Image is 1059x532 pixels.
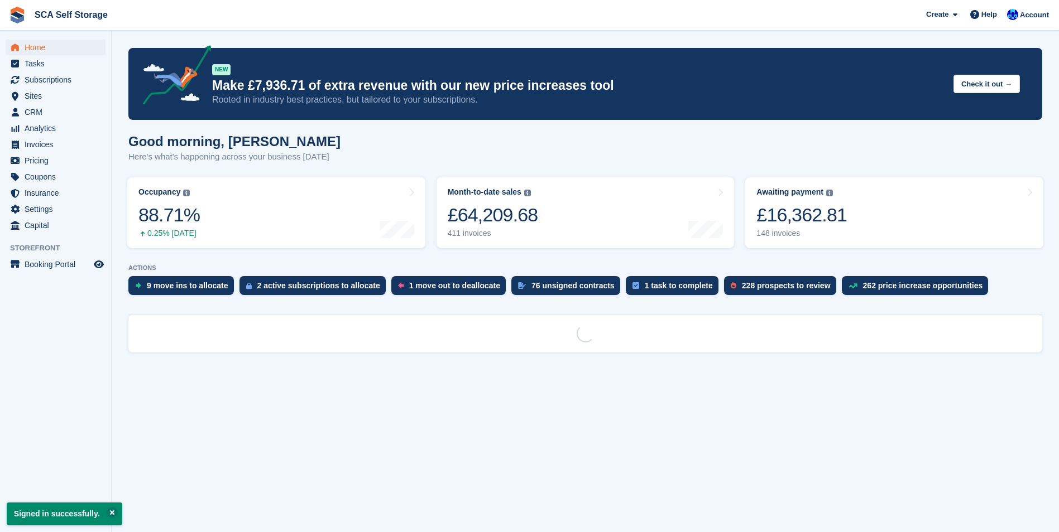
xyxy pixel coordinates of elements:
div: Occupancy [138,187,180,197]
p: Make £7,936.71 of extra revenue with our new price increases tool [212,78,945,94]
img: icon-info-grey-7440780725fd019a000dd9b08b2336e03edf1995a4989e88bcd33f0948082b44.svg [826,190,833,196]
a: 2 active subscriptions to allocate [239,276,391,301]
a: 9 move ins to allocate [128,276,239,301]
p: Signed in successfully. [7,502,122,525]
img: contract_signature_icon-13c848040528278c33f63329250d36e43548de30e8caae1d1a13099fd9432cc5.svg [518,282,526,289]
img: price-adjustments-announcement-icon-8257ccfd72463d97f412b2fc003d46551f7dbcb40ab6d574587a9cd5c0d94... [133,45,212,109]
a: menu [6,88,106,104]
a: menu [6,137,106,152]
a: 262 price increase opportunities [842,276,994,301]
div: 411 invoices [448,229,538,238]
span: Analytics [25,120,92,136]
a: Month-to-date sales £64,209.68 411 invoices [437,177,735,248]
span: Storefront [10,243,111,254]
a: menu [6,217,106,233]
span: Sites [25,88,92,104]
a: Occupancy 88.71% 0.25% [DATE] [127,177,425,248]
span: Home [25,40,92,55]
span: Help [981,9,997,20]
p: Here's what's happening across your business [DATE] [128,151,341,163]
div: Month-to-date sales [448,187,521,197]
button: Check it out → [953,75,1020,93]
p: ACTIONS [128,264,1042,272]
div: 0.25% [DATE] [138,229,200,238]
a: SCA Self Storage [30,6,112,24]
span: Subscriptions [25,72,92,88]
p: Rooted in industry best practices, but tailored to your subscriptions. [212,94,945,106]
img: Kelly Neesham [1007,9,1018,20]
a: menu [6,120,106,136]
span: Coupons [25,169,92,185]
div: £16,362.81 [756,204,847,226]
img: icon-info-grey-7440780725fd019a000dd9b08b2336e03edf1995a4989e88bcd33f0948082b44.svg [183,190,190,196]
img: move_outs_to_deallocate_icon-f764333ba52eb49d3ac5e1228854f67142a1ed5810a6f6cc68b1a99e826820c5.svg [398,282,404,289]
span: Capital [25,217,92,233]
div: NEW [212,64,231,75]
a: menu [6,153,106,168]
div: 76 unsigned contracts [531,281,615,290]
div: 88.71% [138,204,200,226]
a: menu [6,72,106,88]
span: Pricing [25,153,92,168]
a: 76 unsigned contracts [511,276,626,301]
h1: Good morning, [PERSON_NAME] [128,134,341,149]
a: menu [6,201,106,217]
a: Awaiting payment £16,362.81 148 invoices [745,177,1043,248]
div: 262 price increase opportunities [863,281,983,290]
span: CRM [25,104,92,120]
a: menu [6,257,106,272]
a: menu [6,185,106,201]
span: Insurance [25,185,92,201]
img: icon-info-grey-7440780725fd019a000dd9b08b2336e03edf1995a4989e88bcd33f0948082b44.svg [524,190,531,196]
div: 1 move out to deallocate [409,281,500,290]
img: stora-icon-8386f47178a22dfd0bd8f6a31ec36ba5ce8667c1dd55bd0f319d3a0aa187defe.svg [9,7,26,23]
span: Booking Portal [25,257,92,272]
a: Preview store [92,258,106,271]
div: 228 prospects to review [742,281,831,290]
span: Settings [25,201,92,217]
img: task-75834270c22a3079a89374b754ae025e5fb1db73e45f91037f5363f120a921f8.svg [632,282,639,289]
a: menu [6,56,106,71]
img: prospect-51fa495bee0391a8d652442698ab0144808aea92771e9ea1ae160a38d050c398.svg [731,282,736,289]
div: 2 active subscriptions to allocate [257,281,380,290]
div: £64,209.68 [448,204,538,226]
img: move_ins_to_allocate_icon-fdf77a2bb77ea45bf5b3d319d69a93e2d87916cf1d5bf7949dd705db3b84f3ca.svg [135,282,141,289]
a: 1 task to complete [626,276,724,301]
a: 1 move out to deallocate [391,276,511,301]
a: menu [6,104,106,120]
span: Invoices [25,137,92,152]
div: 148 invoices [756,229,847,238]
a: menu [6,169,106,185]
div: 1 task to complete [645,281,713,290]
img: active_subscription_to_allocate_icon-d502201f5373d7db506a760aba3b589e785aa758c864c3986d89f69b8ff3... [246,282,252,289]
div: 9 move ins to allocate [147,281,228,290]
span: Create [926,9,948,20]
div: Awaiting payment [756,187,823,197]
span: Tasks [25,56,92,71]
a: menu [6,40,106,55]
img: price_increase_opportunities-93ffe204e8149a01c8c9dc8f82e8f89637d9d84a8eef4429ea346261dce0b2c0.svg [849,283,857,288]
span: Account [1020,9,1049,21]
a: 228 prospects to review [724,276,842,301]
